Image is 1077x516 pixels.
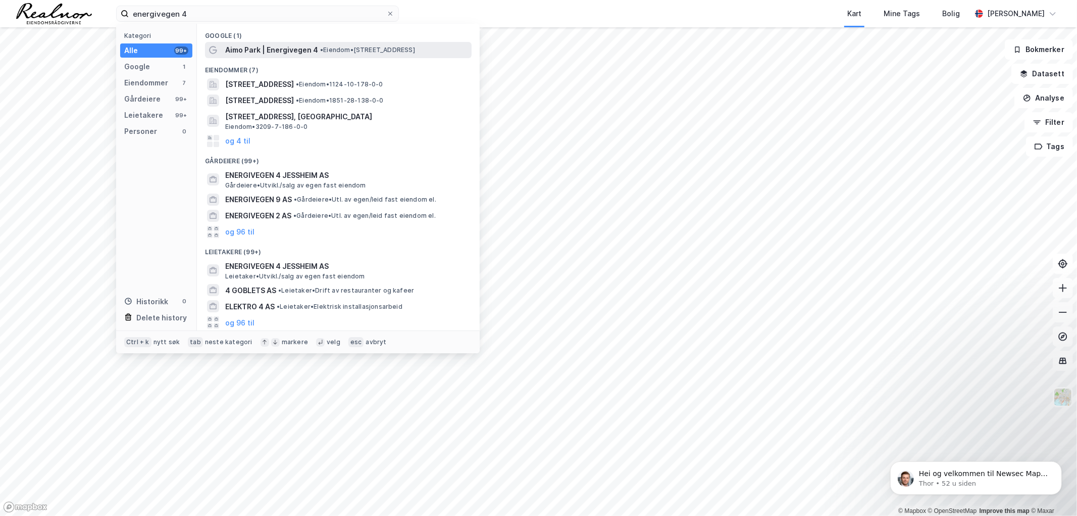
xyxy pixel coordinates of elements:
span: Gårdeiere • Utl. av egen/leid fast eiendom el. [293,212,436,220]
button: Filter [1024,112,1073,132]
div: 0 [180,127,188,135]
span: ENERGIVEGEN 4 JESSHEIM AS [225,260,468,272]
span: Eiendom • 1851-28-138-0-0 [296,97,384,105]
span: [STREET_ADDRESS], [GEOGRAPHIC_DATA] [225,111,468,123]
button: Tags [1026,136,1073,157]
div: 0 [180,297,188,305]
img: realnor-logo.934646d98de889bb5806.png [16,3,92,24]
div: Eiendommer (7) [197,58,480,76]
span: Eiendom • 3209-7-186-0-0 [225,123,307,131]
div: Google [124,61,150,73]
span: • [277,303,280,310]
button: og 4 til [225,135,250,147]
span: Gårdeiere • Utl. av egen/leid fast eiendom el. [294,196,436,204]
a: OpenStreetMap [928,507,977,514]
span: • [296,97,299,104]
span: Aimo Park | Energivegen 4 [225,44,318,56]
span: Leietaker • Elektrisk installasjonsarbeid [277,303,402,311]
div: Personer [124,125,157,137]
div: Gårdeiere (99+) [197,149,480,167]
span: ENERGIVEGEN 2 AS [225,210,291,222]
span: ELEKTRO 4 AS [225,301,275,313]
span: • [320,46,323,54]
div: Historikk [124,296,168,308]
button: Analyse [1014,88,1073,108]
div: Mine Tags [884,8,920,20]
button: og 96 til [225,226,254,238]
div: 99+ [174,111,188,119]
iframe: Intercom notifications melding [875,440,1077,511]
span: Gårdeiere • Utvikl./salg av egen fast eiendom [225,181,366,190]
span: Eiendom • 1124-10-178-0-0 [296,80,383,88]
span: • [293,212,296,219]
div: Leietakere (99+) [197,240,480,258]
div: nytt søk [153,338,180,346]
div: Ctrl + k [124,337,151,347]
span: ENERGIVEGEN 9 AS [225,194,292,206]
div: Gårdeiere [124,93,161,105]
img: Z [1053,388,1072,407]
div: Leietakere [124,109,163,121]
span: • [294,196,297,203]
input: Søk på adresse, matrikkel, gårdeiere, leietakere eller personer [129,6,386,21]
span: [STREET_ADDRESS] [225,95,294,107]
div: esc [348,337,364,347]
span: Leietaker • Utvikl./salg av egen fast eiendom [225,272,365,280]
span: Eiendom • [STREET_ADDRESS] [320,46,415,54]
div: Kategori [124,32,192,39]
div: Google (1) [197,24,480,42]
div: avbryt [366,338,386,346]
span: ENERGIVEGEN 4 JESSHEIM AS [225,169,468,181]
div: tab [188,337,203,347]
span: 4 GOBLETS AS [225,285,276,297]
a: Mapbox [898,507,926,514]
button: Datasett [1011,64,1073,84]
div: Eiendommer [124,77,168,89]
span: • [296,80,299,88]
span: Leietaker • Drift av restauranter og kafeer [278,287,414,295]
button: Bokmerker [1005,39,1073,60]
div: Delete history [136,312,187,324]
div: 99+ [174,95,188,103]
button: og 96 til [225,316,254,329]
div: Bolig [942,8,960,20]
div: Alle [124,44,138,57]
div: velg [327,338,340,346]
a: Improve this map [980,507,1030,514]
div: 7 [180,79,188,87]
div: neste kategori [205,338,252,346]
div: 99+ [174,46,188,55]
span: [STREET_ADDRESS] [225,78,294,90]
span: • [278,287,281,294]
div: [PERSON_NAME] [987,8,1045,20]
div: Kart [847,8,861,20]
div: markere [282,338,308,346]
div: 1 [180,63,188,71]
a: Mapbox homepage [3,501,47,513]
